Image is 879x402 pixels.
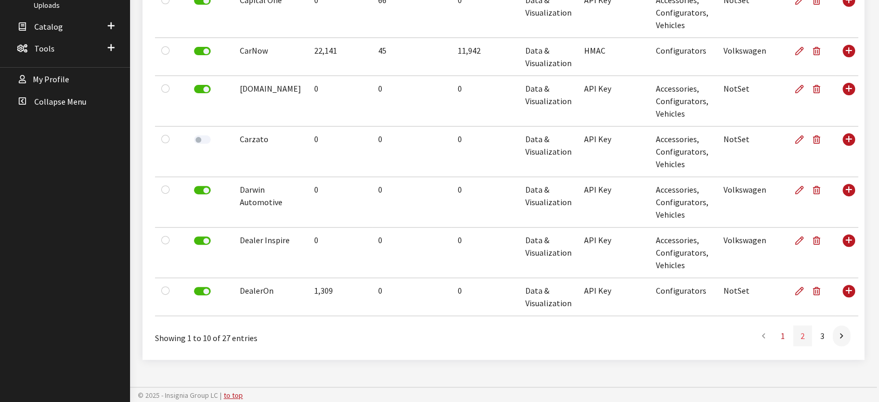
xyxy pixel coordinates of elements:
[519,278,578,316] td: Data & Visualization
[717,76,788,127] td: NotSet
[650,228,717,278] td: Accessories, Configurators, Vehicles
[194,47,211,55] label: Deactivate Subscriber
[372,127,451,177] td: 0
[650,127,717,177] td: Accessories, Configurators, Vehicles
[835,278,858,316] td: Use Enter key to show more/less
[308,177,372,228] td: 0
[451,38,519,76] td: 11,942
[194,85,211,93] label: Deactivate Subscriber
[835,76,858,127] td: Use Enter key to show more/less
[34,96,86,107] span: Collapse Menu
[808,76,829,102] button: Delete Subscriber
[773,325,792,346] a: 1
[33,74,69,85] span: My Profile
[808,278,829,304] button: Delete Subscriber
[519,228,578,278] td: Data & Visualization
[717,228,788,278] td: Volkswagen
[650,278,717,316] td: Configurators
[578,228,650,278] td: API Key
[795,38,808,64] a: Edit Subscriber
[234,278,308,316] td: DealerOn
[372,278,451,316] td: 0
[34,43,55,54] span: Tools
[835,127,858,177] td: Use Enter key to show more/less
[234,228,308,278] td: Dealer Inspire
[717,177,788,228] td: Volkswagen
[578,278,650,316] td: API Key
[835,38,858,76] td: Use Enter key to show more/less
[194,186,211,194] label: Deactivate Subscriber
[578,76,650,127] td: API Key
[650,38,717,76] td: Configurators
[234,127,308,177] td: Carzato
[308,76,372,127] td: 0
[808,127,829,153] button: Delete Subscriber
[808,38,829,64] button: Delete Subscriber
[372,76,451,127] td: 0
[650,177,717,228] td: Accessories, Configurators, Vehicles
[451,278,519,316] td: 0
[308,278,372,316] td: 1,309
[793,325,812,346] a: 2
[578,38,650,76] td: HMAC
[451,177,519,228] td: 0
[451,127,519,177] td: 0
[451,228,519,278] td: 0
[835,177,858,228] td: Use Enter key to show more/less
[808,228,829,254] button: Delete Subscriber
[578,127,650,177] td: API Key
[795,228,808,254] a: Edit Subscriber
[835,228,858,278] td: Use Enter key to show more/less
[372,38,451,76] td: 45
[795,278,808,304] a: Edit Subscriber
[795,127,808,153] a: Edit Subscriber
[717,38,788,76] td: Volkswagen
[308,228,372,278] td: 0
[234,38,308,76] td: CarNow
[234,76,308,127] td: [DOMAIN_NAME]
[372,228,451,278] td: 0
[34,21,63,32] span: Catalog
[155,324,438,344] div: Showing 1 to 10 of 27 entries
[519,177,578,228] td: Data & Visualization
[717,127,788,177] td: NotSet
[519,38,578,76] td: Data & Visualization
[194,287,211,295] label: Deactivate Subscriber
[138,391,218,400] span: © 2025 - Insignia Group LC
[194,135,211,144] label: Activate Subscriber
[717,278,788,316] td: NotSet
[795,177,808,203] a: Edit Subscriber
[519,127,578,177] td: Data & Visualization
[578,177,650,228] td: API Key
[308,127,372,177] td: 0
[372,177,451,228] td: 0
[808,177,829,203] button: Delete Subscriber
[650,76,717,127] td: Accessories, Configurators, Vehicles
[795,76,808,102] a: Edit Subscriber
[813,325,832,346] a: 3
[194,236,211,245] label: Deactivate Subscriber
[234,177,308,228] td: Darwin Automotive
[451,76,519,127] td: 0
[519,76,578,127] td: Data & Visualization
[308,38,372,76] td: 22,141
[224,391,243,400] a: to top
[220,391,222,400] span: |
